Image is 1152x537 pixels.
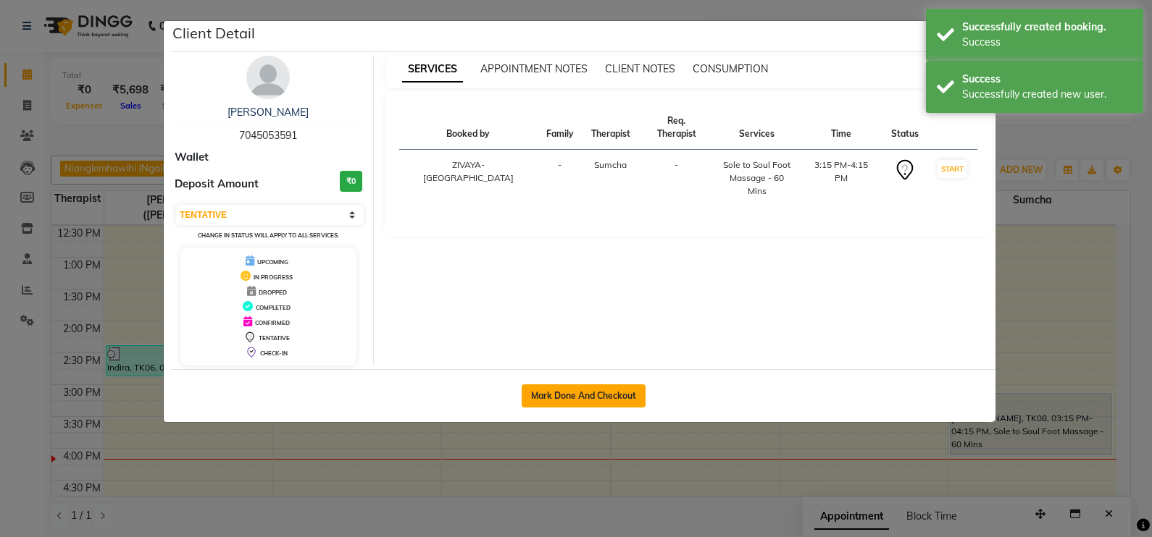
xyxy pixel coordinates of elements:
td: 3:15 PM-4:15 PM [799,150,882,207]
span: IN PROGRESS [254,274,293,281]
span: Wallet [175,149,209,166]
th: Booked by [399,106,538,150]
span: CONFIRMED [255,319,290,326]
button: START [938,160,967,178]
td: - [538,150,583,207]
h5: Client Detail [172,22,255,44]
th: Therapist [583,106,639,150]
span: UPCOMING [257,258,288,266]
small: Change in status will apply to all services. [198,232,339,239]
img: avatar [246,56,290,99]
div: Success [962,35,1132,50]
td: - [639,150,714,207]
th: Services [714,106,799,150]
div: Successfully created new user. [962,87,1132,102]
th: Req. Therapist [639,106,714,150]
div: Success [962,72,1132,87]
span: 7045053591 [239,129,297,142]
span: Sumcha [594,159,627,170]
span: DROPPED [259,289,287,296]
h3: ₹0 [340,171,362,192]
div: Sole to Soul Foot Massage - 60 Mins [723,158,790,198]
th: Status [882,106,927,150]
span: TENTATIVE [259,334,290,342]
div: Successfully created booking. [962,20,1132,35]
span: CLIENT NOTES [605,62,675,75]
span: APPOINTMENT NOTES [480,62,588,75]
button: Mark Done And Checkout [522,384,646,407]
span: CHECK-IN [260,350,288,357]
span: COMPLETED [256,304,291,311]
th: Family [538,106,583,150]
td: ZIVAYA-[GEOGRAPHIC_DATA] [399,150,538,207]
span: Deposit Amount [175,176,259,193]
span: CONSUMPTION [693,62,768,75]
th: Time [799,106,882,150]
a: [PERSON_NAME] [228,106,309,119]
span: SERVICES [402,56,463,83]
